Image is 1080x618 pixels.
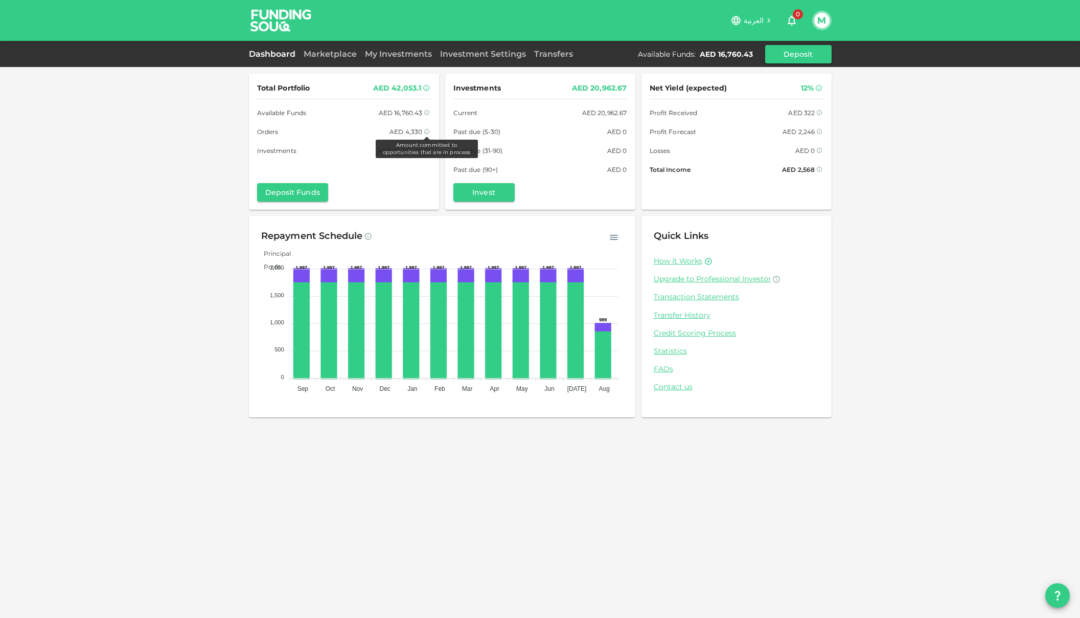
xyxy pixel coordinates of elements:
div: AED 0 [607,164,627,175]
div: AED 0 [607,145,627,156]
button: 0 [782,10,802,31]
div: AED 16,760.43 [700,49,753,59]
tspan: [DATE] [567,385,586,392]
div: AED 2,568 [782,164,815,175]
div: AED 0 [607,126,627,137]
div: AED 0 [795,145,815,156]
a: Upgrade to Professional Investor [654,274,819,284]
button: Invest [453,183,515,202]
button: question [1045,583,1070,608]
div: AED 322 [788,107,815,118]
span: Net Yield (expected) [650,82,727,95]
tspan: Apr [490,385,499,392]
tspan: Aug [599,385,609,392]
span: العربية [744,16,764,25]
span: Past due (31-90) [453,145,503,156]
span: 0 [793,9,803,19]
tspan: May [516,385,527,392]
a: Dashboard [249,49,300,59]
a: Transfer History [654,311,819,320]
tspan: Feb [434,385,445,392]
div: AED 2,246 [783,126,815,137]
a: Contact us [654,382,819,392]
span: Available Funds [257,107,307,118]
a: Investment Settings [436,49,530,59]
a: My Investments [361,49,436,59]
span: Past due (5-30) [453,126,501,137]
a: Transfers [530,49,577,59]
a: Marketplace [300,49,361,59]
tspan: 1,500 [270,292,284,298]
button: Deposit [765,45,832,63]
a: Transaction Statements [654,292,819,302]
span: Quick Links [654,230,709,241]
span: Profit [256,263,281,271]
button: Deposit Funds [257,183,328,202]
div: AED 42,053.1 [373,82,422,95]
span: Investments [257,145,296,156]
tspan: Jan [407,385,417,392]
span: Principal [256,250,291,257]
span: Upgrade to Professional Investor [654,274,771,283]
span: Losses [650,145,671,156]
div: AED 16,760.43 [379,107,423,118]
span: Profit Forecast [650,126,697,137]
tspan: 1,000 [270,319,284,325]
span: Past due (90+) [453,164,498,175]
div: 12% [801,82,814,95]
tspan: Mar [462,385,472,392]
tspan: Nov [352,385,362,392]
span: Current [453,107,478,118]
span: Orders [257,126,279,137]
div: AED 20,962.67 [572,82,627,95]
span: Investments [453,82,501,95]
div: AED 20,962.67 [378,145,423,156]
div: AED 4,330 [389,126,422,137]
tspan: 500 [274,346,284,352]
a: How it Works [654,256,702,266]
tspan: 0 [281,374,284,380]
span: Total Income [650,164,691,175]
button: M [814,13,830,28]
tspan: 2,000 [270,264,284,271]
span: Total Portfolio [257,82,310,95]
tspan: Jun [544,385,554,392]
tspan: Dec [379,385,390,392]
a: Statistics [654,346,819,356]
tspan: Sep [297,385,308,392]
div: Repayment Schedule [261,228,363,245]
a: FAQs [654,364,819,374]
div: AED 20,962.67 [582,107,627,118]
a: Credit Scoring Process [654,328,819,338]
div: Available Funds : [638,49,696,59]
span: Profit Received [650,107,698,118]
tspan: Oct [325,385,335,392]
